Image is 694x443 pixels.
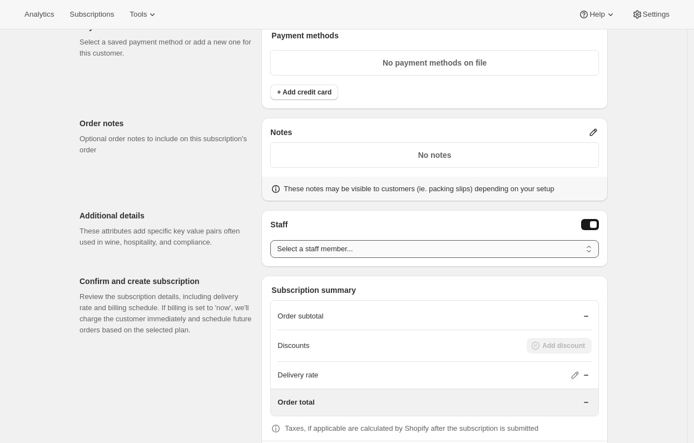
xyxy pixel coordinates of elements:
[572,7,622,22] button: Help
[277,311,323,322] p: Order subtotal
[277,88,331,97] span: + Add credit card
[270,127,292,138] span: Notes
[271,285,599,296] p: Subscription summary
[18,7,61,22] button: Analytics
[625,7,676,22] button: Settings
[277,397,314,408] p: Order total
[24,10,54,19] span: Analytics
[581,219,599,230] button: Staff Selector
[123,7,165,22] button: Tools
[80,133,252,156] p: Optional order notes to include on this subscription's order
[80,118,252,129] p: Order notes
[80,291,252,336] p: Review the subscription details, including delivery rate and billing schedule. If billing is set ...
[70,10,114,19] span: Subscriptions
[270,219,287,231] span: Staff
[80,37,252,59] p: Select a saved payment method or add a new one for this customer.
[285,423,538,434] p: Taxes, if applicable are calculated by Shopify after the subscription is submitted
[277,150,592,161] p: No notes
[277,370,318,381] p: Delivery rate
[284,183,554,195] p: These notes may be visible to customers (ie. packing slips) depending on your setup
[643,10,670,19] span: Settings
[80,226,252,248] p: These attributes add specific key value pairs often used in wine, hospitality, and compliance.
[270,84,338,100] button: + Add credit card
[271,30,599,41] p: Payment methods
[80,276,252,287] p: Confirm and create subscription
[277,57,592,68] p: No payment methods on file
[80,210,252,221] p: Additional details
[277,340,309,351] p: Discounts
[63,7,121,22] button: Subscriptions
[130,10,147,19] span: Tools
[589,10,604,19] span: Help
